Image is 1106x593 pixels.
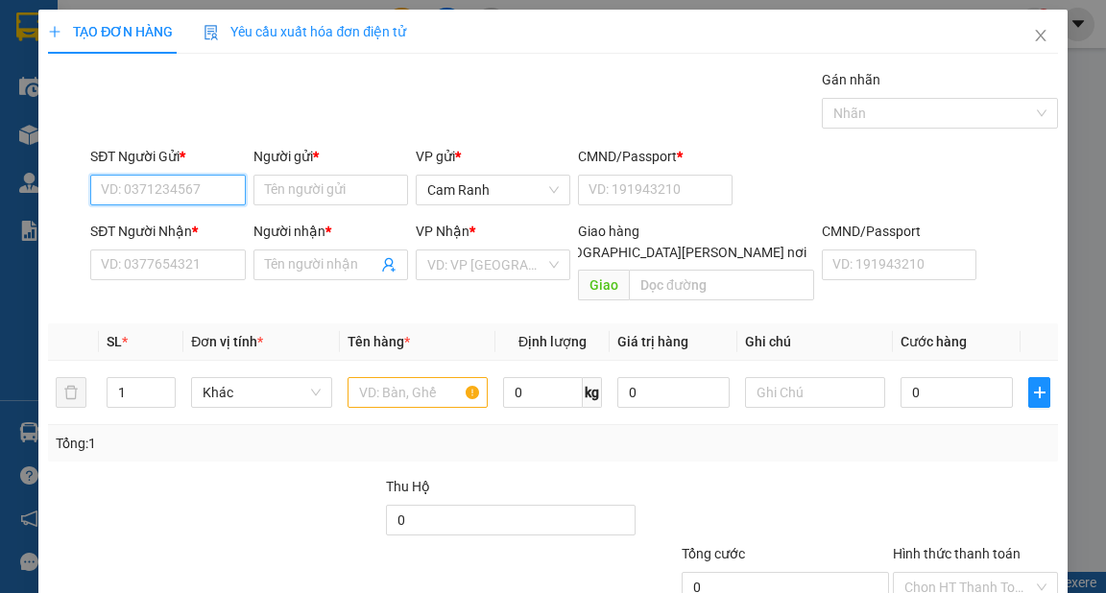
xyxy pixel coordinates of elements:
span: [GEOGRAPHIC_DATA][PERSON_NAME] nơi [544,242,814,263]
th: Ghi chú [737,323,894,361]
span: TẠO ĐƠN HÀNG [48,24,173,39]
span: close [1033,28,1048,43]
b: [DOMAIN_NAME] [161,73,264,88]
button: delete [56,377,86,408]
span: Định lượng [518,334,587,349]
button: plus [1028,377,1049,408]
li: (c) 2017 [161,91,264,115]
span: plus [1029,385,1048,400]
input: 0 [617,377,730,408]
div: CMND/Passport [822,221,976,242]
span: Cước hàng [901,334,967,349]
span: Giao hàng [578,224,639,239]
input: Dọc đường [629,270,814,300]
span: Đơn vị tính [191,334,263,349]
span: Cam Ranh [427,176,559,204]
input: VD: Bàn, Ghế [348,377,489,408]
button: Close [1014,10,1068,63]
b: Trà Lan Viên - Gửi khách hàng [118,28,190,218]
b: Trà Lan Viên [24,124,70,214]
label: Gán nhãn [822,72,880,87]
span: Giá trị hàng [617,334,688,349]
span: kg [583,377,602,408]
div: Người gửi [253,146,408,167]
img: logo.jpg [208,24,254,70]
div: Tổng: 1 [56,433,428,454]
label: Hình thức thanh toán [893,546,1021,561]
span: Khác [203,378,321,407]
span: user-add [381,257,397,273]
div: SĐT Người Nhận [90,221,245,242]
div: CMND/Passport [578,146,733,167]
div: SĐT Người Gửi [90,146,245,167]
img: icon [204,25,219,40]
span: plus [48,25,61,38]
div: VP gửi [416,146,570,167]
span: Tổng cước [682,546,745,561]
span: VP Nhận [416,224,469,239]
span: Thu Hộ [386,479,430,494]
span: Tên hàng [348,334,410,349]
span: SL [107,334,122,349]
span: Giao [578,270,629,300]
span: Yêu cầu xuất hóa đơn điện tử [204,24,406,39]
div: Người nhận [253,221,408,242]
input: Ghi Chú [745,377,886,408]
